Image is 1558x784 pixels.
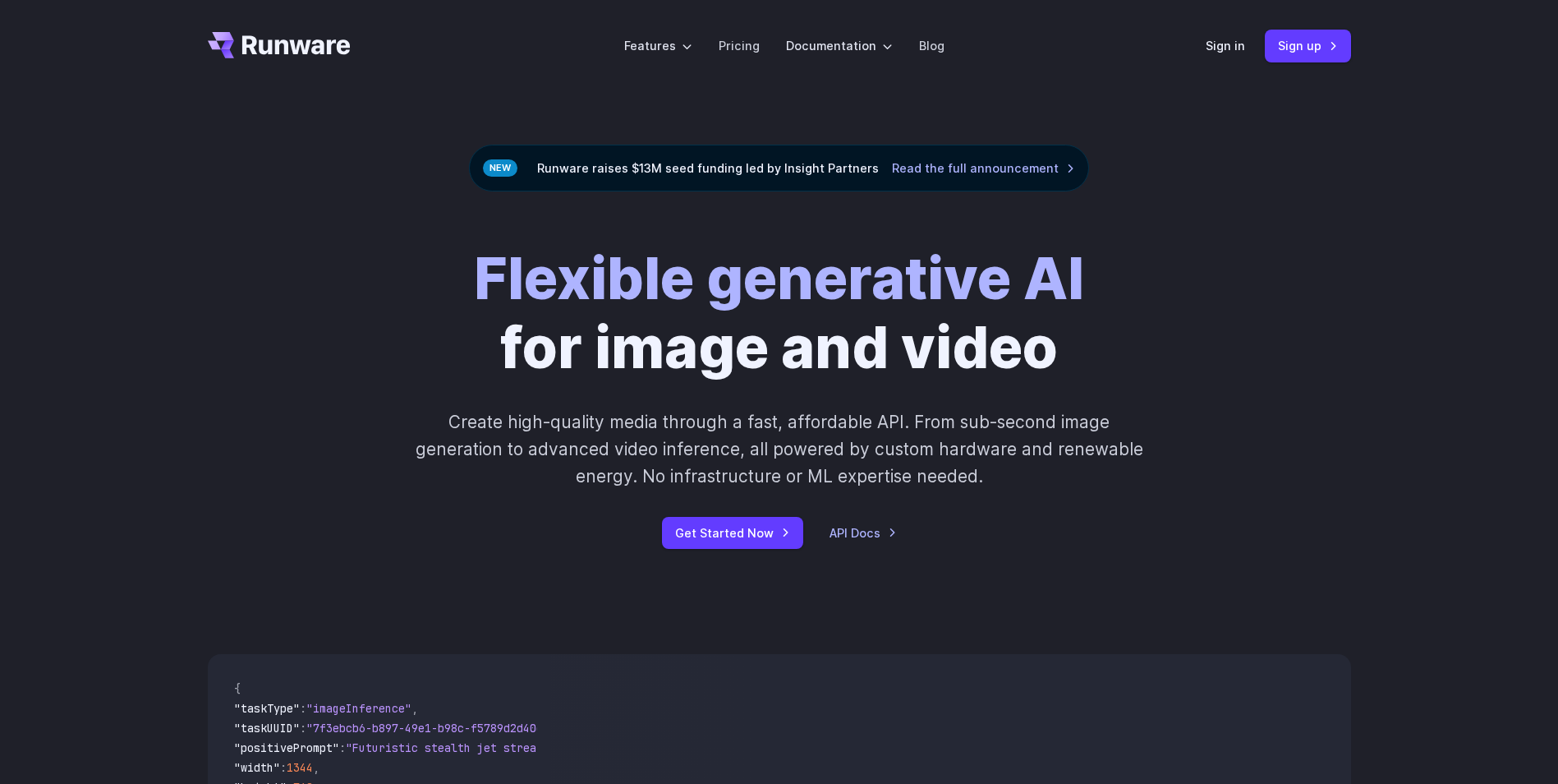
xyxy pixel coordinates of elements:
[474,243,1084,313] strong: Flexible generative AI
[234,681,241,696] span: {
[830,523,897,542] a: API Docs
[287,760,313,775] span: 1344
[786,36,893,55] label: Documentation
[234,701,300,716] span: "taskType"
[919,36,944,55] a: Blog
[234,740,339,755] span: "positivePrompt"
[313,760,319,775] span: ,
[624,36,692,55] label: Features
[1206,36,1245,55] a: Sign in
[306,701,411,716] span: "imageInference"
[411,701,418,716] span: ,
[234,760,280,775] span: "width"
[892,159,1075,178] a: Read the full announcement
[339,740,346,755] span: :
[300,721,306,736] span: :
[208,32,351,58] a: Go to /
[234,721,300,736] span: "taskUUID"
[300,701,306,716] span: :
[346,740,944,755] span: "Futuristic stealth jet streaking through a neon-lit cityscape with glowing purple exhaust"
[719,36,760,55] a: Pricing
[306,721,556,736] span: "7f3ebcb6-b897-49e1-b98c-f5789d2d40d7"
[280,760,287,775] span: :
[474,244,1084,382] h1: for image and video
[1265,30,1351,62] a: Sign up
[413,408,1145,491] p: Create high-quality media through a fast, affordable API. From sub-second image generation to adv...
[469,145,1089,191] div: Runware raises $13M seed funding led by Insight Partners
[662,517,803,549] a: Get Started Now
